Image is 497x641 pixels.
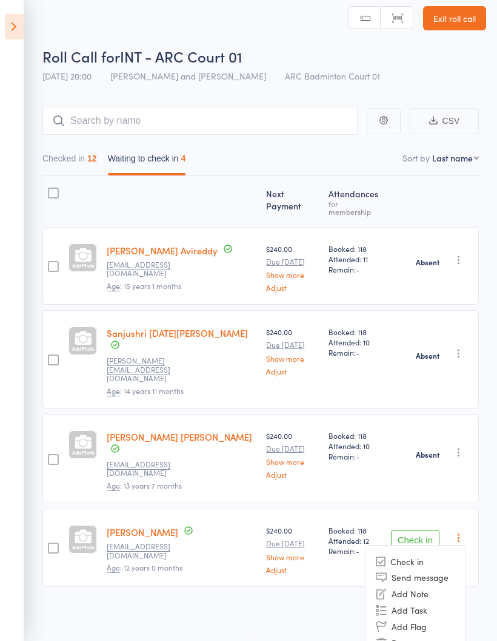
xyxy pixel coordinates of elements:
a: [PERSON_NAME] [PERSON_NAME] [107,430,252,443]
small: saranya202002@gmail.com [107,260,185,278]
small: Due [DATE] [266,341,319,349]
span: Remain: [329,264,381,274]
span: Booked: 118 [329,525,381,535]
li: Add Task [365,602,465,619]
span: - [356,451,359,461]
div: for membership [329,200,381,215]
a: Adjust [266,367,319,375]
a: Adjust [266,566,319,574]
span: Booked: 118 [329,243,381,254]
span: Remain: [329,546,381,556]
span: : 13 years 7 months [107,480,182,491]
label: Sort by [402,152,430,164]
span: Roll Call for [42,46,120,66]
small: rajapandian.j@gmail.com [107,356,185,382]
small: Due [DATE] [266,257,319,266]
span: Remain: [329,347,381,358]
span: - [356,264,359,274]
div: $240.00 [266,327,319,375]
small: Due [DATE] [266,444,319,453]
span: Attended: 10 [329,337,381,347]
div: Last name [432,152,473,164]
span: Remain: [329,451,381,461]
span: - [356,546,359,556]
a: [PERSON_NAME] Avireddy [107,244,218,257]
a: Sanjushri [DATE][PERSON_NAME] [107,327,248,339]
div: $240.00 [266,525,319,573]
strong: Absent [416,351,439,361]
a: [PERSON_NAME] [107,526,178,538]
button: CSV [410,108,479,134]
small: Krish1504@outlook.com [107,460,185,478]
a: Show more [266,271,319,279]
span: Attended: 11 [329,254,381,264]
small: Due [DATE] [266,539,319,548]
div: Next Payment [261,181,324,222]
input: Search by name [42,107,358,135]
a: Show more [266,553,319,561]
small: ks_shan@hotmail.com [107,542,185,560]
a: Adjust [266,470,319,478]
button: Waiting to check in4 [108,148,186,175]
a: Show more [266,458,319,466]
li: Check in [365,554,465,569]
strong: Absent [416,450,439,460]
div: 4 [181,154,186,163]
span: [DATE] 20:00 [42,70,92,82]
button: Check in [391,530,439,549]
span: Booked: 118 [329,327,381,337]
span: ARC Badminton Court 01 [285,70,380,82]
li: Add Flag [365,619,465,635]
li: Add Note [365,586,465,602]
span: INT - ARC Court 01 [120,46,242,66]
span: - [356,347,359,358]
div: Atten­dances [324,181,386,222]
span: Attended: 10 [329,441,381,451]
a: Exit roll call [423,6,486,30]
button: Checked in12 [42,148,97,175]
div: $240.00 [266,243,319,291]
span: Attended: 12 [329,535,381,546]
span: : 14 years 11 months [107,385,184,396]
a: Show more [266,354,319,362]
strong: Absent [416,257,439,267]
span: [PERSON_NAME] and [PERSON_NAME] [110,70,266,82]
span: : 15 years 1 months [107,280,181,291]
span: : 12 years 0 months [107,562,182,573]
a: Adjust [266,283,319,291]
li: Send message [365,569,465,586]
span: Booked: 118 [329,430,381,441]
div: 12 [87,154,97,163]
div: $240.00 [266,430,319,478]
